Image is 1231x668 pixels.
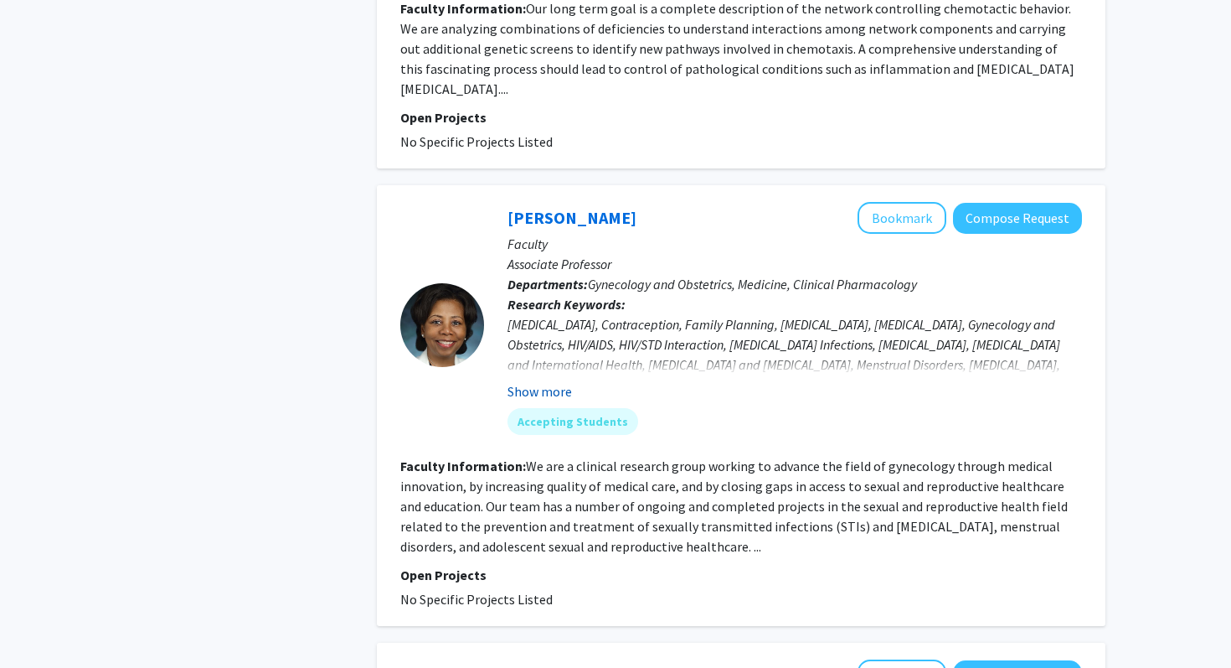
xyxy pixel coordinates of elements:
[400,591,553,608] span: No Specific Projects Listed
[588,276,917,293] span: Gynecology and Obstetrics, Medicine, Clinical Pharmacology
[507,254,1082,274] p: Associate Professor
[507,408,638,435] mat-chip: Accepting Students
[507,296,626,313] b: Research Keywords:
[507,276,588,293] b: Departments:
[507,314,1082,415] div: [MEDICAL_DATA], Contraception, Family Planning, [MEDICAL_DATA], [MEDICAL_DATA], Gynecology and Ob...
[507,234,1082,254] p: Faculty
[400,458,1068,555] fg-read-more: We are a clinical research group working to advance the field of gynecology through medical innov...
[400,458,526,474] b: Faculty Information:
[13,593,71,655] iframe: Chat
[507,207,636,228] a: [PERSON_NAME]
[507,381,572,401] button: Show more
[953,203,1082,234] button: Compose Request to Jenell Coleman
[858,202,946,234] button: Add Jenell Coleman to Bookmarks
[400,107,1082,127] p: Open Projects
[400,565,1082,585] p: Open Projects
[400,133,553,150] span: No Specific Projects Listed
